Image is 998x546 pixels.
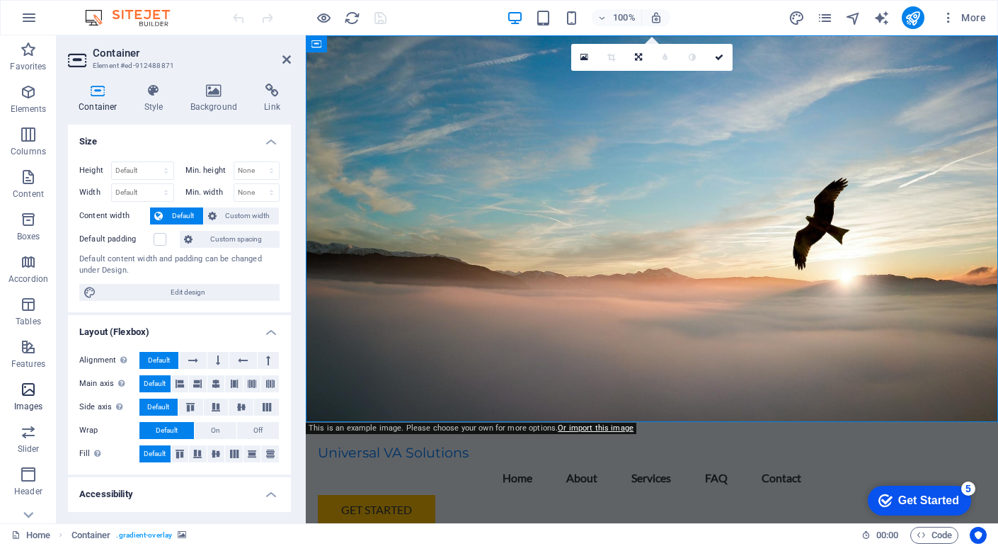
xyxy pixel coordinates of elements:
h4: Link [253,84,291,113]
h4: Layout (Flexbox) [68,315,291,341]
span: . gradient-overlay [116,527,172,544]
p: Header [14,486,42,497]
img: Editor Logo [81,9,188,26]
label: Wrap [79,422,139,439]
p: Elements [11,103,47,115]
span: Default [148,352,170,369]
a: Confirm ( Ctrl ⏎ ) [706,44,733,71]
h4: Accessibility [68,477,291,503]
span: More [941,11,986,25]
a: Blur [652,44,679,71]
i: This element contains a background [178,531,186,539]
p: Tables [16,316,41,327]
label: Content width [79,207,150,224]
span: Custom width [221,207,275,224]
button: 100% [592,9,642,26]
h4: Style [134,84,180,113]
button: Default [139,422,194,439]
p: Slider [18,443,40,455]
i: Design (Ctrl+Alt+Y) [788,10,805,26]
div: Default content width and padding can be changed under Design. [79,254,280,277]
div: Get Started [38,16,99,28]
button: Custom spacing [180,231,280,248]
button: Default [139,445,171,462]
span: Click to select. Double-click to edit [71,527,111,544]
label: Fill [79,445,139,462]
label: Height [79,166,111,174]
label: Side axis [79,399,139,416]
button: Off [237,422,279,439]
nav: breadcrumb [71,527,187,544]
span: On [211,422,220,439]
i: Pages (Ctrl+Alt+S) [817,10,833,26]
button: pages [817,9,834,26]
p: Favorites [10,61,46,72]
div: This is an example image. Please choose your own for more options. [306,423,636,434]
a: Crop mode [598,44,625,71]
button: Default [139,375,171,392]
button: Edit design [79,284,280,301]
button: On [195,422,236,439]
span: 00 00 [876,527,898,544]
button: More [936,6,992,29]
i: On resize automatically adjust zoom level to fit chosen device. [650,11,663,24]
a: Or import this image [558,423,633,433]
p: Images [14,401,43,412]
label: Width [79,188,111,196]
p: Features [11,358,45,370]
div: Get Started 5 items remaining, 0% complete [8,7,111,37]
h6: Session time [861,527,899,544]
span: : [886,530,888,540]
button: publish [902,6,924,29]
button: Default [139,399,178,416]
p: Boxes [17,231,40,242]
button: Default [150,207,203,224]
span: Off [253,422,263,439]
i: AI Writer [873,10,890,26]
p: Accordion [8,273,48,285]
label: Main axis [79,375,139,392]
label: Min. height [185,166,234,174]
span: Code [917,527,952,544]
button: navigator [845,9,862,26]
h4: Container [68,84,134,113]
button: Code [910,527,958,544]
h4: Background [180,84,254,113]
p: Content [13,188,44,200]
button: Default [139,352,178,369]
h2: Container [93,47,291,59]
button: text_generator [873,9,890,26]
span: Default [156,422,178,439]
h4: Size [68,125,291,150]
a: Click to cancel selection. Double-click to open Pages [11,527,50,544]
p: Columns [11,146,46,157]
button: Click here to leave preview mode and continue editing [315,9,332,26]
h6: 100% [613,9,636,26]
label: Default padding [79,231,154,248]
h3: Element #ed-912488871 [93,59,263,72]
i: Navigator [845,10,861,26]
span: Default [147,399,169,416]
button: design [788,9,805,26]
a: Select files from the file manager, stock photos, or upload file(s) [571,44,598,71]
button: Usercentrics [970,527,987,544]
button: reload [343,9,360,26]
a: Change orientation [625,44,652,71]
a: Greyscale [679,44,706,71]
label: Min. width [185,188,234,196]
span: Default [144,445,166,462]
label: Alignment [79,352,139,369]
div: 5 [101,3,115,17]
button: Custom width [204,207,280,224]
span: Default [167,207,199,224]
i: Reload page [344,10,360,26]
span: Custom spacing [197,231,275,248]
i: Publish [905,10,921,26]
span: Default [144,375,166,392]
span: Edit design [101,284,275,301]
